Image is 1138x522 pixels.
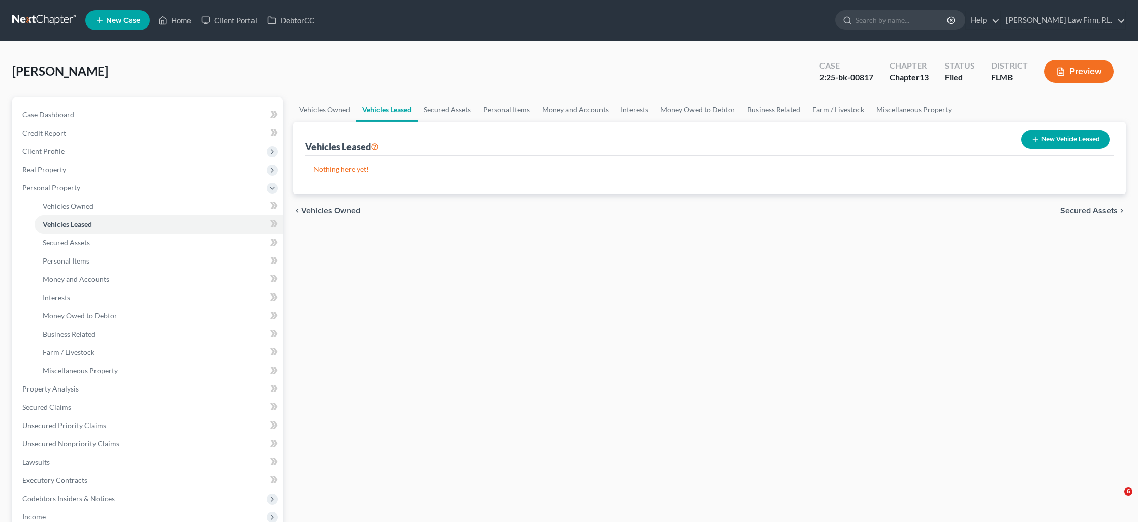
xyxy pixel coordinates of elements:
[35,234,283,252] a: Secured Assets
[14,471,283,490] a: Executory Contracts
[22,110,74,119] span: Case Dashboard
[22,128,66,137] span: Credit Report
[35,252,283,270] a: Personal Items
[536,97,615,122] a: Money and Accounts
[12,63,108,78] span: [PERSON_NAME]
[153,11,196,29] a: Home
[301,207,360,215] span: Vehicles Owned
[43,366,118,375] span: Miscellaneous Property
[293,207,301,215] i: chevron_left
[615,97,654,122] a: Interests
[870,97,958,122] a: Miscellaneous Property
[313,164,1105,174] p: Nothing here yet!
[262,11,320,29] a: DebtorCC
[1060,207,1126,215] button: Secured Assets chevron_right
[293,97,356,122] a: Vehicles Owned
[22,403,71,411] span: Secured Claims
[856,11,949,29] input: Search by name...
[22,458,50,466] span: Lawsuits
[890,72,929,83] div: Chapter
[35,325,283,343] a: Business Related
[35,362,283,380] a: Miscellaneous Property
[14,380,283,398] a: Property Analysis
[22,165,66,174] span: Real Property
[14,106,283,124] a: Case Dashboard
[22,147,65,155] span: Client Profile
[1103,487,1128,512] iframe: Intercom live chat
[106,17,140,24] span: New Case
[819,72,873,83] div: 2:25-bk-00817
[14,124,283,142] a: Credit Report
[819,60,873,72] div: Case
[35,270,283,288] a: Money and Accounts
[43,330,96,338] span: Business Related
[945,60,975,72] div: Status
[806,97,870,122] a: Farm / Livestock
[35,288,283,307] a: Interests
[14,453,283,471] a: Lawsuits
[1021,130,1110,149] button: New Vehicle Leased
[14,398,283,416] a: Secured Claims
[43,238,90,247] span: Secured Assets
[22,512,46,521] span: Income
[991,72,1028,83] div: FLMB
[1001,11,1125,29] a: [PERSON_NAME] Law Firm, P.L.
[22,476,87,484] span: Executory Contracts
[43,202,93,210] span: Vehicles Owned
[1118,207,1126,215] i: chevron_right
[305,141,379,153] div: Vehicles Leased
[43,220,92,229] span: Vehicles Leased
[22,421,106,430] span: Unsecured Priority Claims
[35,197,283,215] a: Vehicles Owned
[14,435,283,453] a: Unsecured Nonpriority Claims
[356,97,418,122] a: Vehicles Leased
[196,11,262,29] a: Client Portal
[22,384,79,393] span: Property Analysis
[945,72,975,83] div: Filed
[43,256,89,265] span: Personal Items
[1044,60,1114,83] button: Preview
[43,348,94,356] span: Farm / Livestock
[22,183,80,192] span: Personal Property
[22,494,115,503] span: Codebtors Insiders & Notices
[22,439,119,448] span: Unsecured Nonpriority Claims
[1124,487,1132,496] span: 6
[890,60,929,72] div: Chapter
[1060,207,1118,215] span: Secured Assets
[654,97,741,122] a: Money Owed to Debtor
[14,416,283,435] a: Unsecured Priority Claims
[741,97,806,122] a: Business Related
[43,275,109,283] span: Money and Accounts
[35,215,283,234] a: Vehicles Leased
[35,343,283,362] a: Farm / Livestock
[43,311,117,320] span: Money Owed to Debtor
[418,97,477,122] a: Secured Assets
[991,60,1028,72] div: District
[43,293,70,302] span: Interests
[477,97,536,122] a: Personal Items
[35,307,283,325] a: Money Owed to Debtor
[966,11,1000,29] a: Help
[920,72,929,82] span: 13
[293,207,360,215] button: chevron_left Vehicles Owned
